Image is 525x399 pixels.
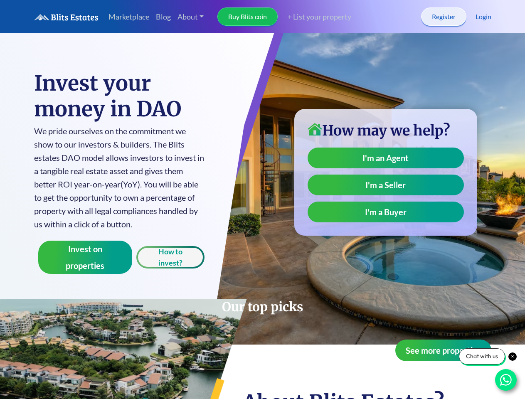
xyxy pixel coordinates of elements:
a: I'm a Buyer [308,202,464,222]
a: Buy Blits coin [217,7,278,26]
a: I'm a Seller [308,175,464,195]
div: Chat with us [459,348,505,365]
img: logo.6a08bd47fd1234313fe35534c588d03a.svg [34,14,99,21]
button: How to invest? [136,246,205,268]
h1: Invest your money in DAO [34,71,205,122]
a: I'm an Agent [308,148,464,168]
h3: How may we help? [308,122,464,139]
p: We pride ourselves on the commitment we show to our investors & builders. The Blits estates DAO m... [34,124,205,231]
a: About [174,8,207,26]
a: + List your property [278,11,351,22]
a: Marketplace [105,8,153,26]
a: Login [476,12,491,22]
img: home-icon [308,123,322,135]
h2: Our top picks [34,299,491,315]
button: Invest on properties [38,241,133,274]
a: Blog [153,8,174,26]
button: See more properties [395,340,491,361]
a: Register [421,7,466,26]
